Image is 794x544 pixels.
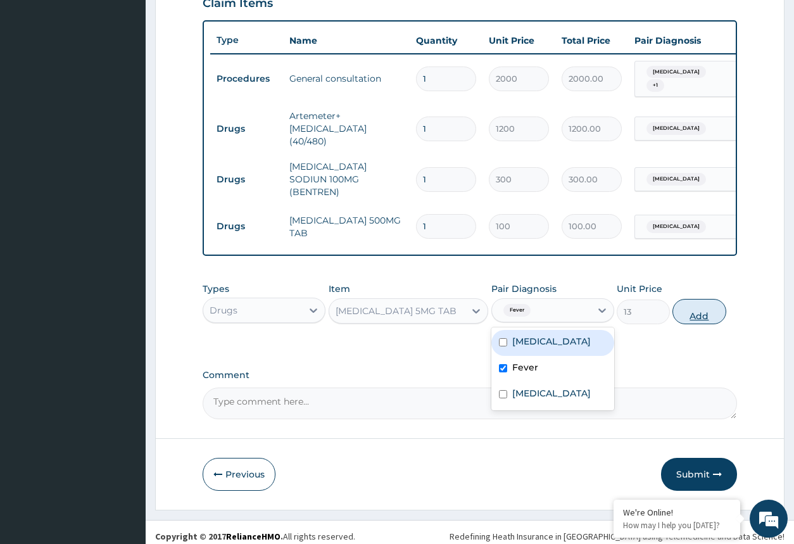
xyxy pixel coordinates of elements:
strong: Copyright © 2017 . [155,531,283,542]
div: Chat with us now [66,71,213,87]
label: Pair Diagnosis [491,282,557,295]
div: Redefining Heath Insurance in [GEOGRAPHIC_DATA] using Telemedicine and Data Science! [450,530,785,543]
button: Previous [203,458,275,491]
span: + 1 [646,79,664,92]
div: [MEDICAL_DATA] 5MG TAB [336,305,457,317]
label: Item [329,282,350,295]
textarea: Type your message and hit 'Enter' [6,346,241,390]
p: How may I help you today? [623,520,731,531]
label: Unit Price [617,282,662,295]
th: Name [283,28,410,53]
span: [MEDICAL_DATA] [646,66,706,79]
label: [MEDICAL_DATA] [512,387,591,400]
th: Unit Price [482,28,555,53]
div: Minimize live chat window [208,6,238,37]
td: [MEDICAL_DATA] 500MG TAB [283,208,410,246]
td: Artemeter+ [MEDICAL_DATA] (40/480) [283,103,410,154]
td: [MEDICAL_DATA] SODIUN 100MG (BENTREN) [283,154,410,205]
label: Types [203,284,229,294]
span: [MEDICAL_DATA] [646,122,706,135]
td: General consultation [283,66,410,91]
div: We're Online! [623,507,731,518]
a: RelianceHMO [226,531,280,542]
td: Procedures [210,67,283,91]
span: We're online! [73,160,175,288]
td: Drugs [210,215,283,238]
button: Add [672,299,726,324]
label: [MEDICAL_DATA] [512,335,591,348]
th: Quantity [410,28,482,53]
span: Fever [503,304,531,317]
div: Drugs [210,304,237,317]
th: Pair Diagnosis [628,28,767,53]
td: Drugs [210,168,283,191]
label: Fever [512,361,538,374]
span: [MEDICAL_DATA] [646,173,706,186]
td: Drugs [210,117,283,141]
span: [MEDICAL_DATA] [646,220,706,233]
th: Total Price [555,28,628,53]
button: Submit [661,458,737,491]
label: Comment [203,370,736,381]
th: Type [210,28,283,52]
img: d_794563401_company_1708531726252_794563401 [23,63,51,95]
